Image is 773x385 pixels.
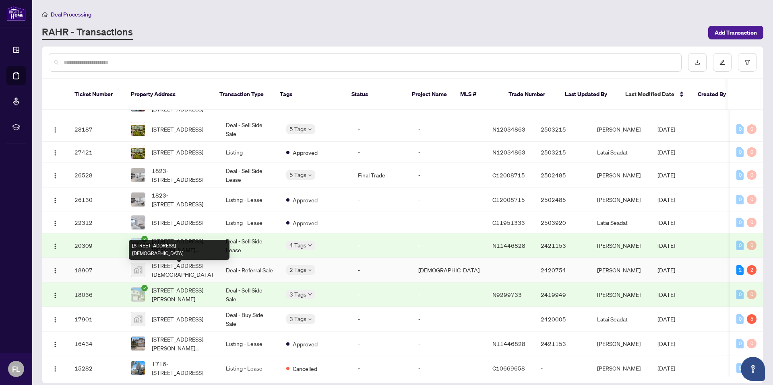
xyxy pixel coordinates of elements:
div: 0 [747,195,756,204]
span: C12008715 [492,196,525,203]
td: Deal - Buy Side Sale [219,307,280,331]
div: 0 [736,195,744,204]
button: Open asap [741,357,765,381]
td: - [412,212,486,233]
img: Logo [52,268,58,274]
td: [PERSON_NAME] [591,187,651,212]
td: - [351,212,412,233]
span: [DATE] [657,291,675,298]
span: 5 Tags [289,124,306,134]
td: [DEMOGRAPHIC_DATA] [412,258,486,282]
button: Logo [49,146,62,159]
td: Listing - Lease [219,356,280,381]
span: 1716-[STREET_ADDRESS] [152,359,213,377]
button: Logo [49,362,62,375]
button: Logo [49,313,62,325]
span: [DATE] [657,364,675,372]
button: filter [738,53,756,72]
th: MLS # [454,79,502,110]
td: 18907 [68,258,124,282]
span: N11446828 [492,340,525,347]
div: 0 [736,241,744,250]
div: 2 [736,265,744,275]
td: - [412,356,486,381]
img: thumbnail-img [131,361,145,375]
span: down [308,292,312,296]
td: [PERSON_NAME] [591,233,651,258]
td: - [351,233,412,258]
span: 2 Tags [289,265,306,274]
button: Logo [49,264,62,276]
span: C10669658 [492,364,525,372]
div: 0 [747,124,756,134]
span: [STREET_ADDRESS] [152,218,203,227]
span: [DATE] [657,148,675,156]
span: 1823-[STREET_ADDRESS] [152,166,213,184]
td: Deal - Sell Side Lease [219,233,280,258]
div: 0 [736,124,744,134]
button: Logo [49,193,62,206]
span: 3 Tags [289,290,306,299]
span: [DATE] [657,196,675,203]
span: [STREET_ADDRESS][PERSON_NAME][PERSON_NAME][PERSON_NAME] [152,237,213,254]
td: 15282 [68,356,124,381]
th: Tags [273,79,345,110]
td: Latai Seadat [591,307,651,331]
td: 2503920 [534,212,591,233]
img: thumbnail-img [131,122,145,136]
td: 26130 [68,187,124,212]
img: thumbnail-img [131,312,145,326]
button: Add Transaction [708,26,763,39]
button: Logo [49,169,62,181]
button: Logo [49,123,62,136]
span: FL [12,363,20,375]
td: 22312 [68,212,124,233]
div: 2 [747,265,756,275]
span: Approved [293,196,318,204]
td: - [351,117,412,142]
td: 27421 [68,142,124,163]
button: Logo [49,216,62,229]
th: Last Modified Date [619,79,691,110]
td: Deal - Sell Side Lease [219,163,280,187]
td: - [351,142,412,163]
span: C12008715 [492,171,525,179]
img: Logo [52,197,58,204]
span: filter [744,60,750,65]
img: thumbnail-img [131,168,145,182]
span: [DATE] [657,242,675,249]
span: Add Transaction [715,26,757,39]
span: Deal Processing [51,11,91,18]
th: Ticket Number [68,79,124,110]
td: 2420754 [534,258,591,282]
td: 2503215 [534,142,591,163]
td: 2421153 [534,331,591,356]
div: 0 [736,170,744,180]
span: N12034863 [492,148,525,156]
span: N12034863 [492,126,525,133]
td: 2502485 [534,187,591,212]
img: thumbnail-img [131,288,145,301]
span: N11446828 [492,242,525,249]
td: - [351,258,412,282]
td: - [351,331,412,356]
span: 4 Tags [289,241,306,250]
td: Listing - Lease [219,212,280,233]
div: 0 [747,241,756,250]
th: Transaction Type [213,79,273,110]
span: down [308,243,312,247]
td: Deal - Sell Side Sale [219,117,280,142]
td: [PERSON_NAME] [591,163,651,187]
span: down [308,173,312,177]
td: Deal - Sell Side Sale [219,282,280,307]
td: 17901 [68,307,124,331]
button: download [688,53,707,72]
td: - [351,187,412,212]
span: download [694,60,700,65]
div: 0 [736,147,744,157]
span: [STREET_ADDRESS] [152,315,203,323]
td: Listing [219,142,280,163]
img: thumbnail-img [131,216,145,229]
div: 0 [747,170,756,180]
img: Logo [52,150,58,156]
